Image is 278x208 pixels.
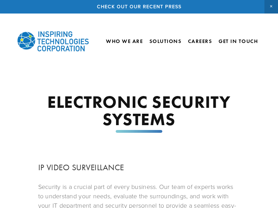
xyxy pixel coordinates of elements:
h1: ELECTRONIC SECURITY SYSTEMS [38,93,240,128]
a: Solutions [149,38,182,44]
a: Who We Are [106,35,143,47]
a: Careers [188,35,212,47]
a: Get In Touch [219,35,258,47]
img: Inspiring Technologies Corp – A Building Technologies Company [17,26,90,57]
h3: IP VIDEO SURVEILLANCE [38,161,240,174]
